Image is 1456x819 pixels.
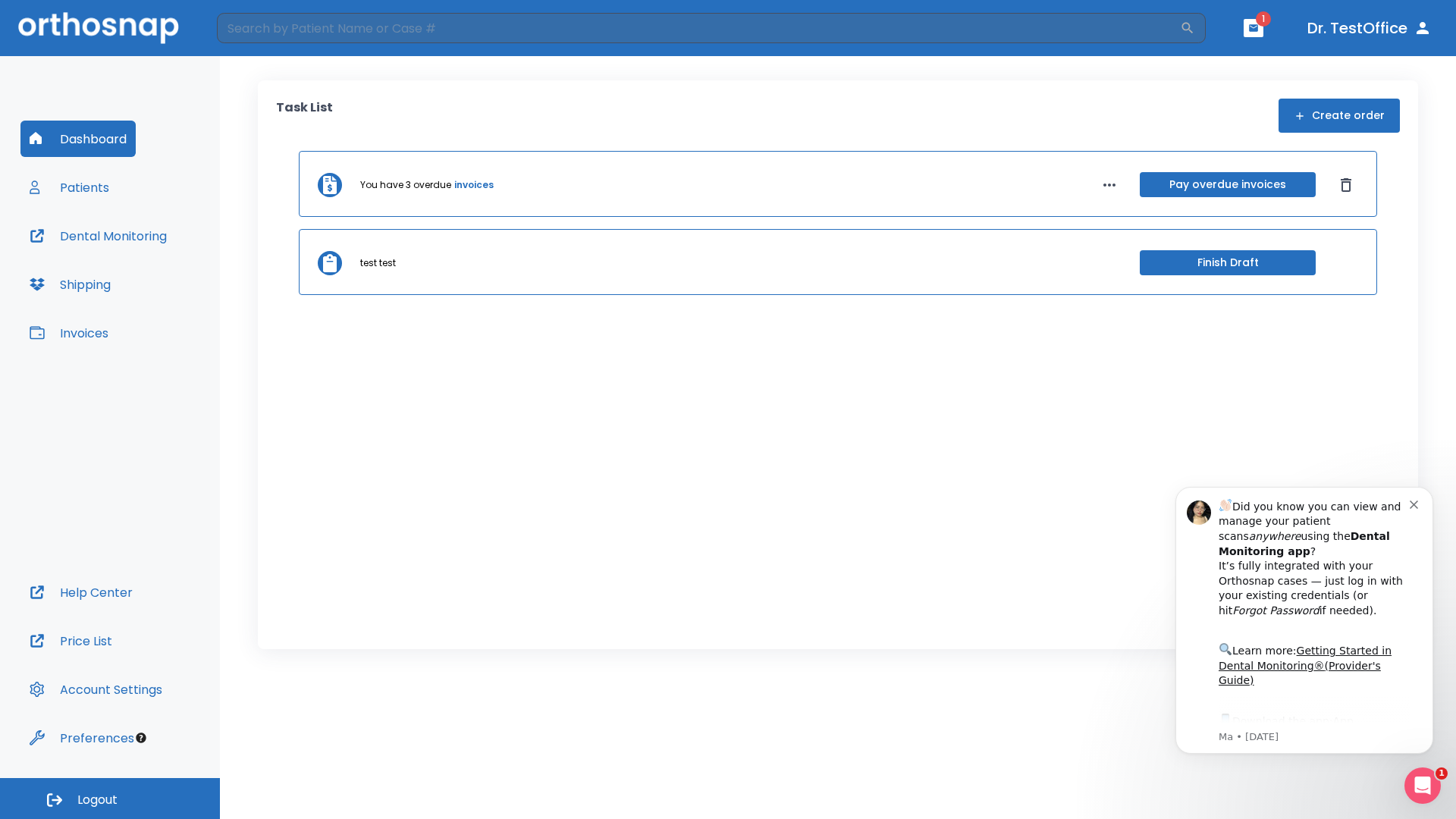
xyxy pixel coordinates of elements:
[1404,767,1441,804] iframe: Intercom live chat
[66,247,257,325] div: Download the app: | ​ Let us know if you need help getting started!
[454,178,494,192] a: invoices
[1436,767,1448,780] span: 1
[20,169,118,206] button: Patients
[66,266,257,280] p: Message from Ma, sent 2w ago
[276,99,333,133] p: Task List
[20,218,176,254] button: Dental Monitoring
[20,266,120,303] button: Shipping
[20,671,171,708] button: Account Settings
[20,121,136,157] button: Dashboard
[1334,173,1358,197] button: Dismiss
[217,13,1180,43] input: Search by Patient Name or Case #
[20,315,118,351] button: Invoices
[66,251,201,278] a: App Store
[1140,250,1316,275] button: Finish Draft
[360,178,451,192] p: You have 3 overdue
[1279,99,1400,133] button: Create order
[18,12,179,43] img: Orthosnap
[134,731,148,745] div: Tooltip anchor
[77,792,118,808] span: Logout
[1153,464,1456,778] iframe: Intercom notifications message
[1301,14,1438,42] button: Dr. TestOffice
[1256,11,1271,27] span: 1
[20,623,121,659] button: Price List
[1140,172,1316,197] button: Pay overdue invoices
[360,256,396,270] p: test test
[20,720,143,756] button: Preferences
[20,574,142,610] button: Help Center
[257,33,269,45] button: Dismiss notification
